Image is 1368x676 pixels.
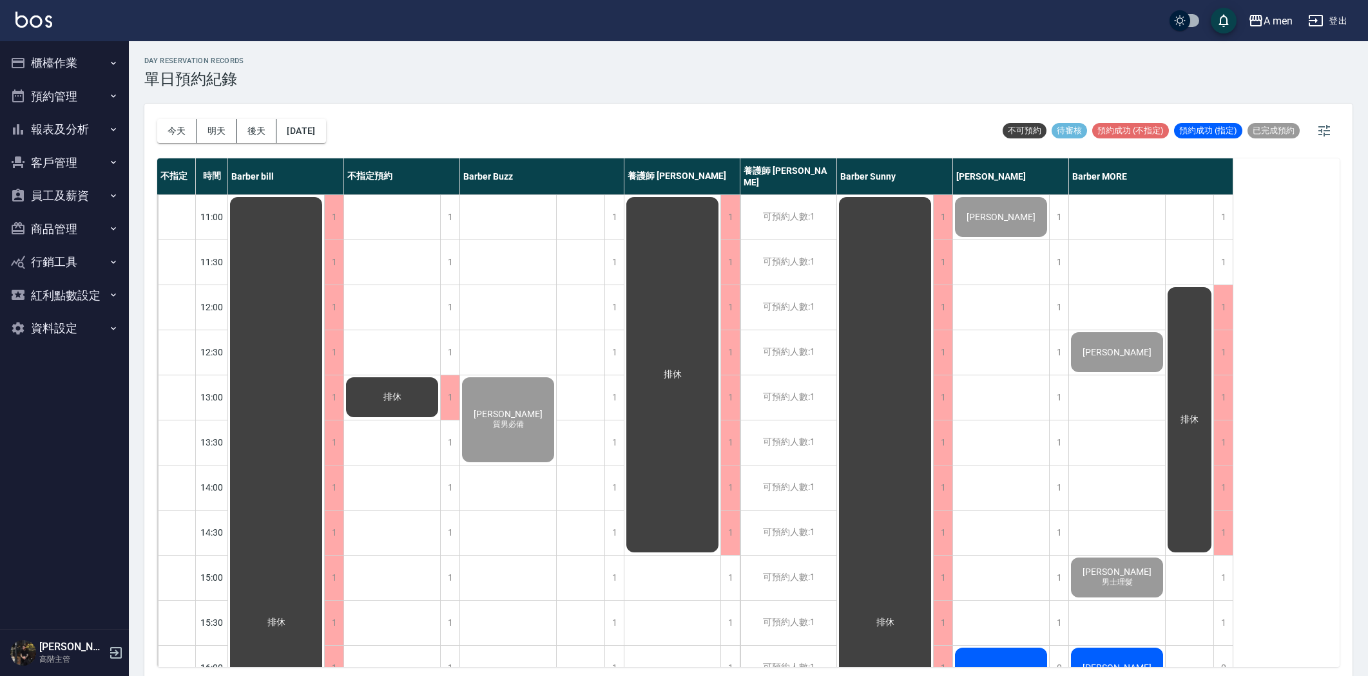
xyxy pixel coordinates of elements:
div: 1 [1049,511,1068,555]
span: 排休 [874,617,897,628]
button: 後天 [237,119,277,143]
span: 待審核 [1052,125,1087,136]
div: 1 [604,556,624,600]
span: 不可預約 [1003,125,1046,136]
button: 預約管理 [5,80,124,113]
div: 1 [1049,601,1068,645]
div: 1 [1049,465,1068,510]
div: 1 [720,556,740,600]
button: 員工及薪資 [5,179,124,212]
div: 1 [440,195,459,239]
div: 1 [720,330,740,375]
div: 1 [440,420,459,465]
div: 13:00 [196,375,228,420]
img: Logo [15,12,52,28]
div: 1 [1049,285,1068,330]
span: [PERSON_NAME] [964,212,1038,222]
div: 1 [324,420,343,465]
span: 排休 [1178,414,1201,426]
div: 1 [604,465,624,510]
div: 12:00 [196,285,228,330]
div: 1 [604,195,624,239]
div: 1 [933,375,952,420]
div: 1 [440,240,459,285]
div: 1 [440,601,459,645]
button: 登出 [1303,9,1353,33]
div: 1 [933,511,952,555]
div: 可預約人數:1 [740,285,836,330]
div: 1 [1213,601,1233,645]
button: 今天 [157,119,197,143]
div: 1 [933,465,952,510]
div: 1 [1049,195,1068,239]
div: 1 [720,465,740,510]
div: 1 [720,375,740,420]
div: 1 [1213,240,1233,285]
span: 預約成功 (指定) [1174,125,1242,136]
div: Barber Buzz [460,158,624,194]
div: 1 [720,420,740,465]
div: 1 [324,240,343,285]
button: 行銷工具 [5,245,124,279]
span: [PERSON_NAME] [1080,567,1154,577]
div: Barber bill [228,158,344,194]
div: 1 [1049,240,1068,285]
div: 13:30 [196,420,228,465]
div: 1 [604,330,624,375]
div: 12:30 [196,330,228,375]
div: 1 [604,240,624,285]
div: 1 [324,601,343,645]
div: 1 [720,195,740,239]
div: 1 [604,285,624,330]
div: 1 [1049,375,1068,420]
div: 1 [933,330,952,375]
button: 資料設定 [5,312,124,345]
div: 1 [324,330,343,375]
div: 1 [720,601,740,645]
span: 質男必備 [490,419,526,430]
div: 1 [1049,420,1068,465]
span: [PERSON_NAME] [471,409,545,419]
button: save [1211,8,1237,33]
div: 可預約人數:1 [740,465,836,510]
div: 15:30 [196,600,228,645]
div: 不指定預約 [344,158,460,194]
div: 1 [933,240,952,285]
span: 預約成功 (不指定) [1092,125,1169,136]
div: 15:00 [196,555,228,600]
div: 1 [440,375,459,420]
button: 紅利點數設定 [5,279,124,312]
button: 客戶管理 [5,146,124,180]
span: 排休 [381,391,404,403]
div: 11:00 [196,194,228,239]
div: 14:30 [196,510,228,555]
div: 可預約人數:1 [740,556,836,600]
div: 1 [440,556,459,600]
div: 1 [720,240,740,285]
span: [PERSON_NAME] [1080,662,1154,673]
div: 可預約人數:1 [740,420,836,465]
div: 1 [1213,420,1233,465]
div: 1 [1213,195,1233,239]
button: 櫃檯作業 [5,46,124,80]
div: 1 [440,511,459,555]
div: 可預約人數:1 [740,511,836,555]
img: Person [10,640,36,666]
h3: 單日預約紀錄 [144,70,244,88]
div: 1 [604,375,624,420]
div: 11:30 [196,239,228,285]
div: 1 [440,285,459,330]
div: Barber Sunny [837,158,953,194]
div: 1 [1213,556,1233,600]
div: [PERSON_NAME] [953,158,1069,194]
div: 可預約人數:1 [740,240,836,285]
div: 1 [604,601,624,645]
span: [PERSON_NAME] [1080,347,1154,357]
span: 男士理髮 [1099,577,1135,588]
h5: [PERSON_NAME] [39,641,105,653]
span: 排休 [265,617,288,628]
button: [DATE] [276,119,325,143]
div: 1 [604,511,624,555]
div: 1 [720,285,740,330]
div: 1 [1213,375,1233,420]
